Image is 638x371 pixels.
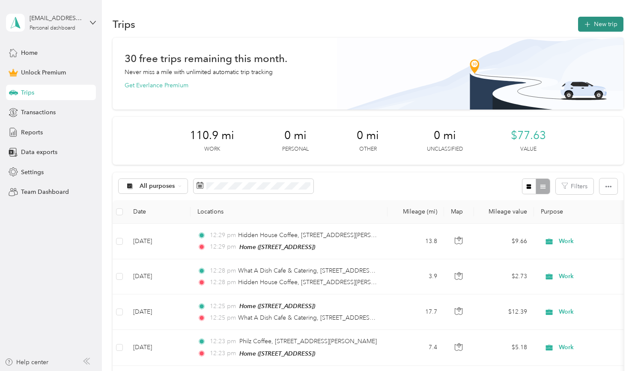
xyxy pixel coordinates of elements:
[210,302,236,311] span: 12:25 pm
[474,294,534,330] td: $12.39
[337,38,623,110] img: Banner
[474,330,534,365] td: $5.18
[126,259,191,294] td: [DATE]
[210,266,234,276] span: 12:28 pm
[125,54,287,63] h1: 30 free trips remaining this month.
[210,242,236,252] span: 12:29 pm
[210,278,234,287] span: 12:28 pm
[210,349,236,358] span: 12:23 pm
[282,145,309,153] p: Personal
[21,68,66,77] span: Unlock Premium
[21,128,43,137] span: Reports
[239,350,315,357] span: Home ([STREET_ADDRESS])
[388,330,444,365] td: 7.4
[30,14,83,23] div: [EMAIL_ADDRESS][DOMAIN_NAME]
[125,68,273,77] p: Never miss a mile with unlimited automatic trip tracking
[444,200,474,224] th: Map
[474,259,534,294] td: $2.73
[21,148,57,157] span: Data exports
[238,314,422,321] span: What A Dish Cafe & Catering, [STREET_ADDRESS][PERSON_NAME]
[284,129,307,142] span: 0 mi
[113,20,135,29] h1: Trips
[511,129,546,142] span: $77.63
[238,267,422,274] span: What A Dish Cafe & Catering, [STREET_ADDRESS][PERSON_NAME]
[21,168,44,177] span: Settings
[559,343,637,352] span: Work
[359,145,377,153] p: Other
[559,237,637,246] span: Work
[21,108,56,117] span: Transactions
[434,129,456,142] span: 0 mi
[210,337,236,346] span: 12:23 pm
[204,145,220,153] p: Work
[388,259,444,294] td: 3.9
[210,231,234,240] span: 12:29 pm
[239,338,377,345] span: Philz Coffee, [STREET_ADDRESS][PERSON_NAME]
[126,294,191,330] td: [DATE]
[5,358,48,367] button: Help center
[559,307,637,317] span: Work
[126,200,191,224] th: Date
[388,224,444,259] td: 13.8
[474,224,534,259] td: $9.66
[388,200,444,224] th: Mileage (mi)
[21,88,34,97] span: Trips
[556,178,593,194] button: Filters
[559,272,637,281] span: Work
[126,224,191,259] td: [DATE]
[30,26,75,31] div: Personal dashboard
[238,279,403,286] span: Hidden House Coffee, [STREET_ADDRESS][PERSON_NAME]
[239,303,315,309] span: Home ([STREET_ADDRESS])
[388,294,444,330] td: 17.7
[520,145,537,153] p: Value
[190,129,234,142] span: 110.9 mi
[21,187,69,196] span: Team Dashboard
[590,323,638,371] iframe: Everlance-gr Chat Button Frame
[21,48,38,57] span: Home
[125,81,188,90] button: Get Everlance Premium
[578,17,623,32] button: New trip
[210,313,234,323] span: 12:25 pm
[126,330,191,365] td: [DATE]
[239,243,315,250] span: Home ([STREET_ADDRESS])
[140,183,175,189] span: All purposes
[191,200,388,224] th: Locations
[238,232,403,239] span: Hidden House Coffee, [STREET_ADDRESS][PERSON_NAME]
[427,145,463,153] p: Unclassified
[357,129,379,142] span: 0 mi
[474,200,534,224] th: Mileage value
